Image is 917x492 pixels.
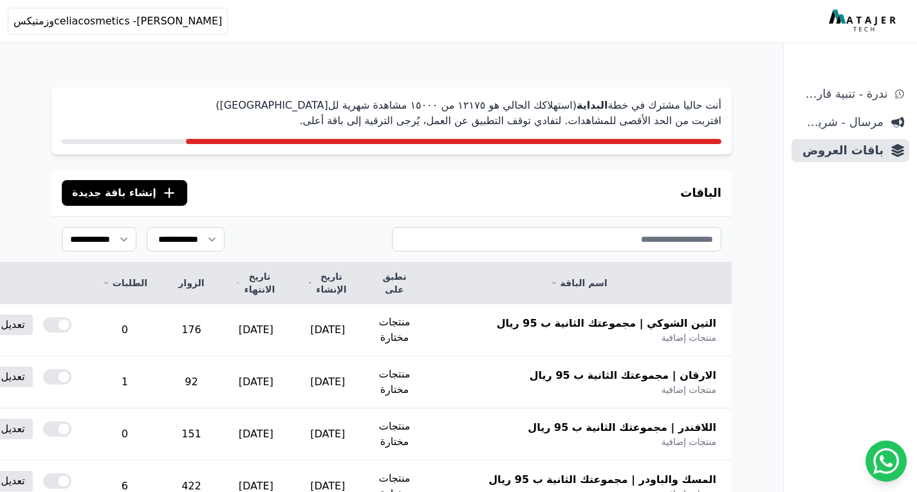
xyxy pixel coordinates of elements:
th: تطبق على [364,262,426,304]
span: ندرة - تنبية قارب علي النفاذ [797,85,887,103]
span: مرسال - شريط دعاية [797,113,884,131]
span: اللافندر | مجموعتك الثانية ب 95 ريال [528,420,716,435]
span: منتجات إضافية [662,331,716,344]
td: [DATE] [292,408,364,460]
td: 92 [163,356,220,408]
a: تاريخ الإنشاء [308,270,348,296]
td: [DATE] [292,356,364,408]
img: MatajerTech Logo [829,10,899,33]
span: إنشاء باقة جديدة [72,185,156,201]
strong: البداية [577,99,607,111]
span: الارقان | مجموعتك الثانية ب 95 ريال [530,368,716,383]
p: أنت حاليا مشترك في خطة (استهلاكك الحالي هو ١٢١٧٥ من ١٥۰۰۰ مشاهدة شهرية لل[GEOGRAPHIC_DATA]) اقترب... [62,98,721,129]
td: [DATE] [220,408,292,460]
td: منتجات مختارة [364,304,426,356]
td: 176 [163,304,220,356]
th: الزوار [163,262,220,304]
button: celiacosmetics -[PERSON_NAME]وزمتيكس [8,8,228,35]
h3: الباقات [680,184,721,202]
td: منتجات مختارة [364,408,426,460]
button: إنشاء باقة جديدة [62,180,187,206]
a: الطلبات [102,277,147,289]
td: [DATE] [220,304,292,356]
span: celiacosmetics -[PERSON_NAME]وزمتيكس [14,14,222,29]
td: 151 [163,408,220,460]
td: [DATE] [292,304,364,356]
a: تاريخ الانتهاء [236,270,277,296]
span: منتجات إضافية [662,383,716,396]
span: التين الشوكي | مجموعتك الثانية ب 95 ريال [497,316,716,331]
td: 0 [87,408,163,460]
td: 1 [87,356,163,408]
a: اسم الباقة [441,277,716,289]
span: باقات العروض [797,141,884,159]
span: المسك والباودر | مجموعتك الثانية ب 95 ريال [488,472,716,487]
span: منتجات إضافية [662,435,716,448]
td: 0 [87,304,163,356]
td: [DATE] [220,356,292,408]
td: منتجات مختارة [364,356,426,408]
